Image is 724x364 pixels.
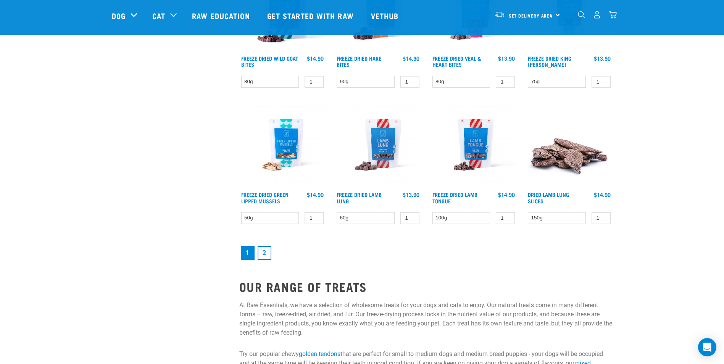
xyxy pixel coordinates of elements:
a: Goto page 2 [258,246,271,260]
img: RE Product Shoot 2023 Nov8575 [431,101,517,188]
input: 1 [305,76,324,88]
div: $14.90 [307,55,324,61]
img: RE Product Shoot 2023 Nov8571 [335,101,421,188]
div: $14.90 [403,55,419,61]
a: Freeze Dried Wild Goat Bites [241,57,298,66]
a: Dog [112,10,126,21]
a: Cat [152,10,165,21]
p: At Raw Essentials, we have a selection of wholesome treats for your dogs and cats to enjoy. Our n... [239,301,613,337]
div: Open Intercom Messenger [698,338,716,356]
input: 1 [496,212,515,224]
a: Raw Education [184,0,259,31]
input: 1 [305,212,324,224]
a: Freeze Dried Green Lipped Mussels [241,193,289,202]
div: $14.90 [594,192,611,198]
div: $14.90 [307,192,324,198]
input: 1 [400,76,419,88]
input: 1 [400,212,419,224]
a: Get started with Raw [260,0,363,31]
h2: OUR RANGE OF TREATS [239,280,613,293]
a: Freeze Dried King [PERSON_NAME] [528,57,571,66]
a: Dried Lamb Lung Slices [528,193,569,202]
a: golden tendons [299,350,340,358]
img: RE Product Shoot 2023 Nov8551 [239,101,326,188]
img: home-icon@2x.png [609,11,617,19]
img: user.png [593,11,601,19]
div: $13.90 [403,192,419,198]
a: Freeze Dried Lamb Lung [337,193,382,202]
nav: pagination [239,245,613,261]
div: $13.90 [594,55,611,61]
input: 1 [592,76,611,88]
a: Freeze Dried Veal & Heart Bites [432,57,481,66]
a: Freeze Dried Hare Bites [337,57,381,66]
input: 1 [496,76,515,88]
a: Vethub [363,0,408,31]
div: $13.90 [498,55,515,61]
input: 1 [592,212,611,224]
a: Freeze Dried Lamb Tongue [432,193,477,202]
img: home-icon-1@2x.png [578,11,585,18]
a: Page 1 [241,246,255,260]
span: Set Delivery Area [509,14,553,17]
img: 1303 Lamb Lung Slices 01 [526,101,613,188]
img: van-moving.png [495,11,505,18]
div: $14.90 [498,192,515,198]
